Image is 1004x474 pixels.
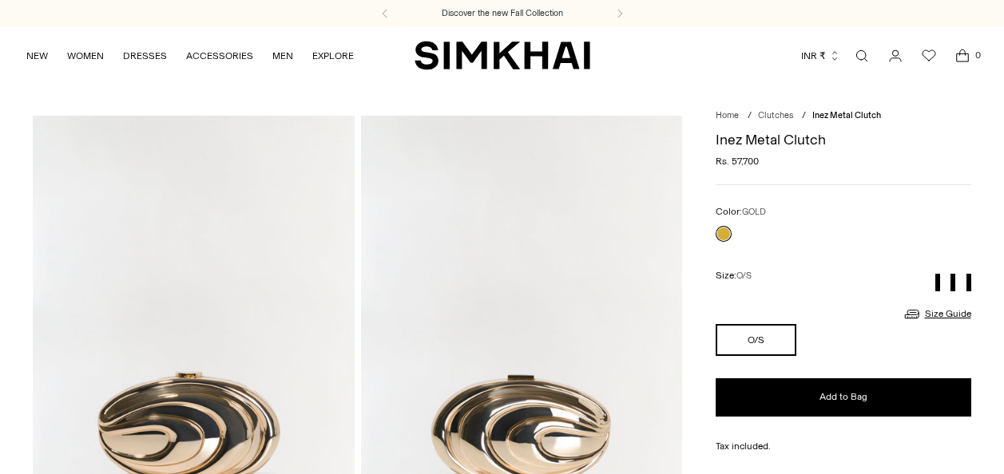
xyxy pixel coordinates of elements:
[123,38,167,73] a: DRESSES
[716,132,971,147] h1: Inez Metal Clutch
[415,40,590,71] a: SIMKHAI
[716,268,752,283] label: Size:
[716,204,766,219] label: Color:
[716,109,971,123] nav: breadcrumbs
[716,378,971,417] button: Add to Bag
[913,40,945,72] a: Wishlist
[802,109,806,123] div: /
[946,40,978,72] a: Open cart modal
[812,110,881,120] span: Inez Metal Clutch
[879,40,911,72] a: Go to the account page
[742,207,766,217] span: GOLD
[442,7,563,20] a: Discover the new Fall Collection
[272,38,293,73] a: MEN
[758,110,793,120] a: Clutches
[819,390,867,404] span: Add to Bag
[67,38,104,73] a: WOMEN
[716,154,759,168] span: Rs. 57,700
[903,304,971,324] a: Size Guide
[748,109,752,123] div: /
[716,110,739,120] a: Home
[312,38,354,73] a: EXPLORE
[736,271,752,281] span: O/S
[26,38,48,73] a: NEW
[801,38,840,73] button: INR ₹
[846,40,878,72] a: Open search modal
[970,48,985,62] span: 0
[186,38,253,73] a: ACCESSORIES
[716,324,796,356] button: O/S
[716,439,971,453] div: Tax included.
